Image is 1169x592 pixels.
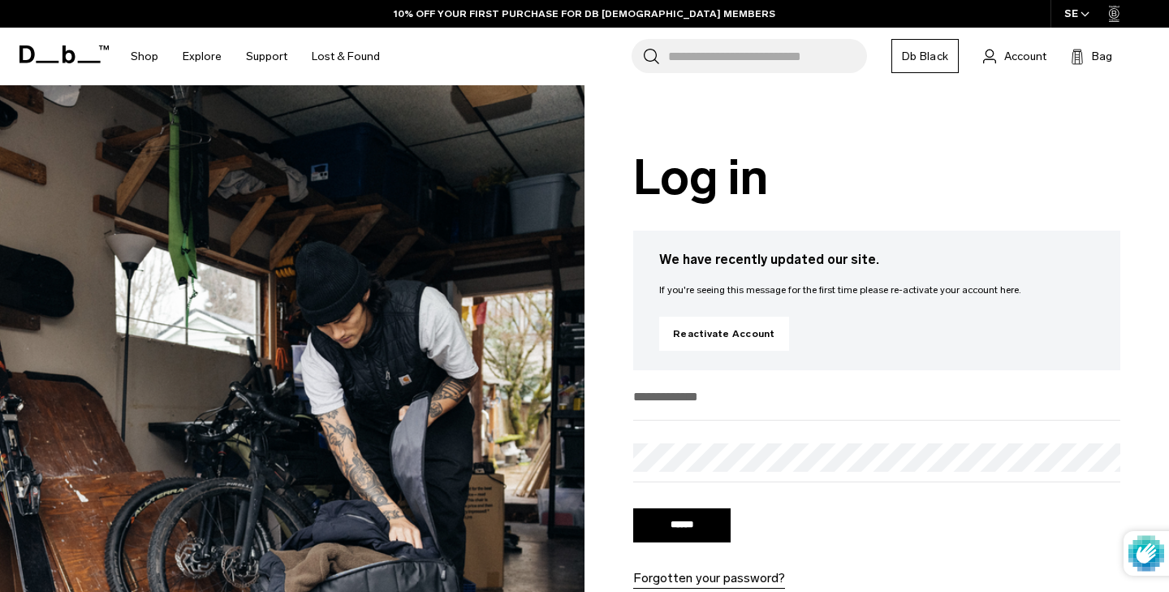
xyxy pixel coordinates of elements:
button: Bag [1071,46,1112,66]
a: Lost & Found [312,28,380,85]
a: Shop [131,28,158,85]
a: 10% OFF YOUR FIRST PURCHASE FOR DB [DEMOGRAPHIC_DATA] MEMBERS [394,6,775,21]
a: Reactivate Account [659,317,789,351]
h1: Log in [633,150,1120,205]
p: If you're seeing this message for the first time please re-activate your account here. [659,283,1094,297]
a: Explore [183,28,222,85]
a: Account [983,46,1046,66]
h3: We have recently updated our site. [659,250,1094,270]
img: Protected by hCaptcha [1128,531,1164,576]
span: Bag [1092,48,1112,65]
span: Account [1004,48,1046,65]
nav: Main Navigation [119,28,392,85]
a: Db Black [891,39,959,73]
a: Support [246,28,287,85]
a: Forgotten your password? [633,568,785,588]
